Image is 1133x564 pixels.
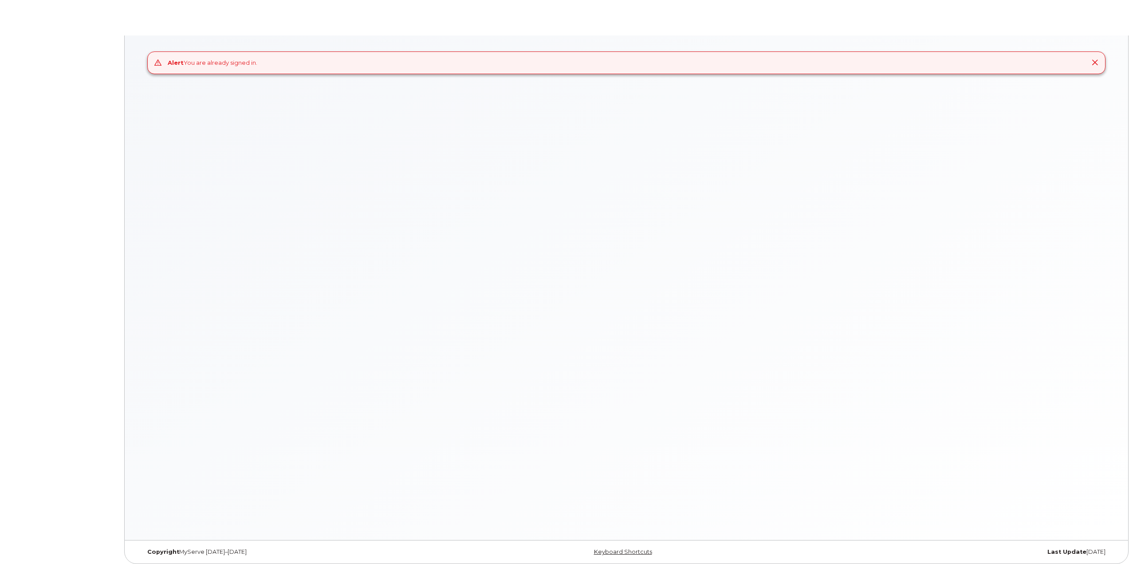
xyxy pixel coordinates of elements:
[168,59,184,66] strong: Alert
[141,548,464,556] div: MyServe [DATE]–[DATE]
[168,59,257,67] div: You are already signed in.
[788,548,1112,556] div: [DATE]
[1047,548,1086,555] strong: Last Update
[594,548,652,555] a: Keyboard Shortcuts
[147,548,179,555] strong: Copyright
